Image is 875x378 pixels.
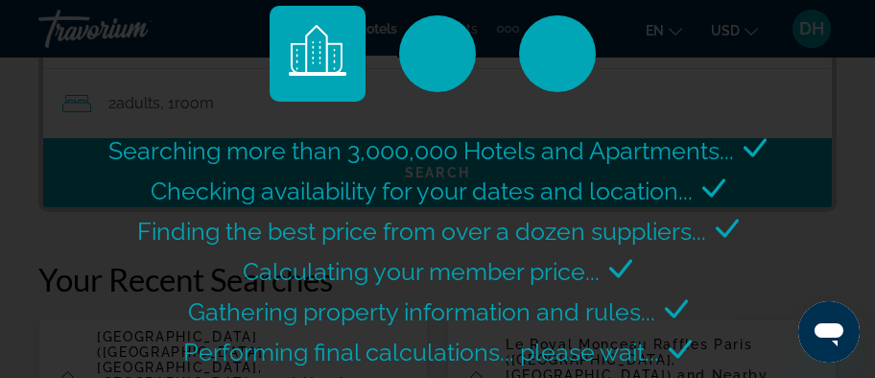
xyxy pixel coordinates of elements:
span: Gathering property information and rules... [188,297,655,326]
span: Performing final calculations... please wait... [183,338,659,366]
span: Finding the best price from over a dozen suppliers... [137,217,706,246]
span: Searching more than 3,000,000 Hotels and Apartments... [108,136,734,165]
span: Calculating your member price... [243,257,600,286]
span: Checking availability for your dates and location... [151,177,693,205]
iframe: Button to launch messaging window [798,301,860,363]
